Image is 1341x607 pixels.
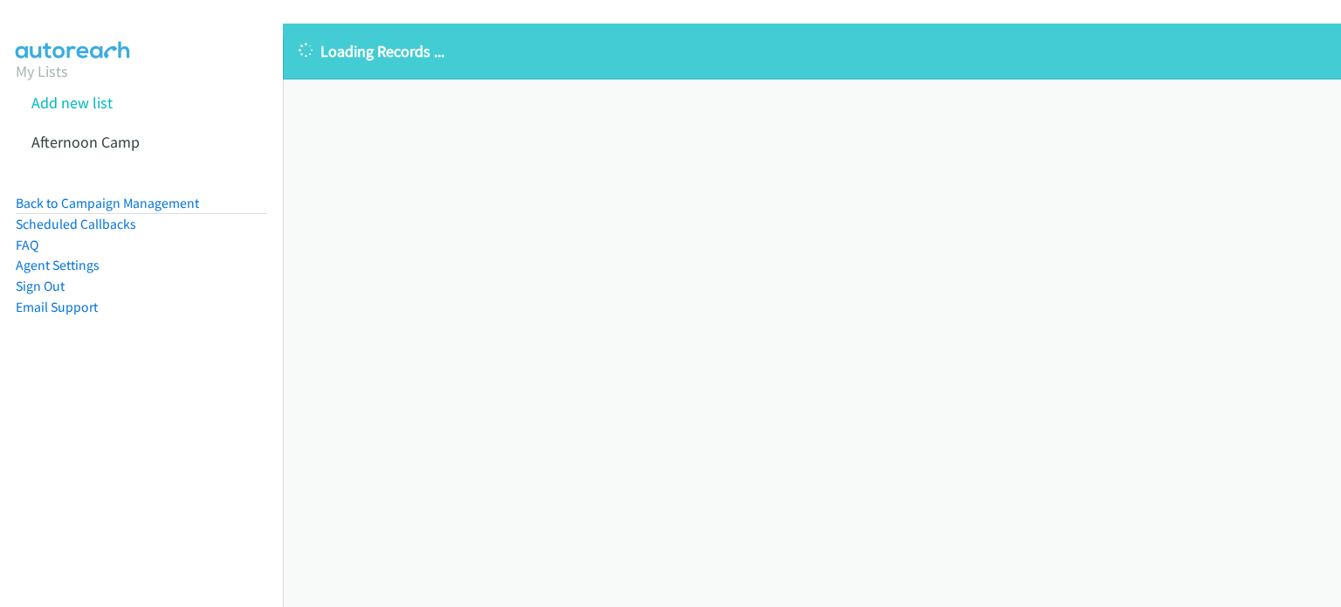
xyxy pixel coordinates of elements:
a: Email Support [16,299,98,315]
p: Loading Records ... [299,39,1325,63]
a: My Lists [16,61,68,81]
a: Add new list [31,93,113,113]
a: Sign Out [16,278,65,294]
a: Agent Settings [16,257,100,273]
a: Afternoon Camp [31,132,140,152]
a: FAQ [16,237,38,253]
a: Back to Campaign Management [16,195,199,211]
a: Scheduled Callbacks [16,216,136,232]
